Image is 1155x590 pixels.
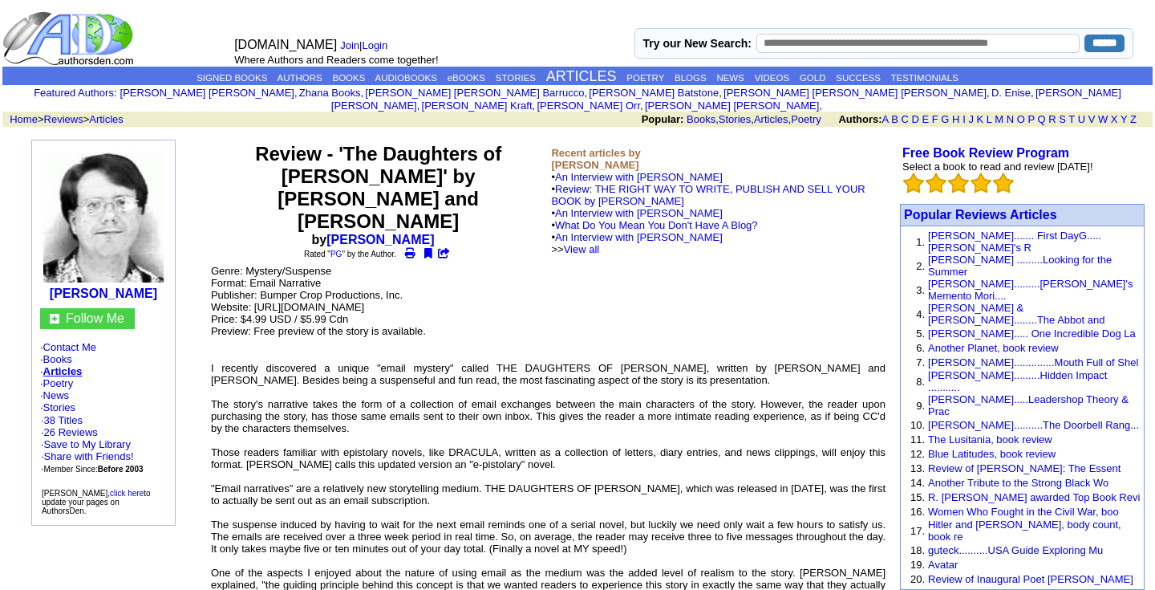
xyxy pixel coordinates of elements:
[255,143,501,232] font: Review - 'The Daughters of [PERSON_NAME]' by [PERSON_NAME] and [PERSON_NAME]
[1034,89,1035,98] font: i
[910,573,925,585] font: 20.
[916,342,925,354] font: 6.
[50,287,157,300] b: [PERSON_NAME]
[962,113,966,125] a: I
[43,389,70,401] a: News
[422,100,533,112] a: [PERSON_NAME] Kraft
[551,183,865,255] font: •
[645,100,819,112] a: [PERSON_NAME] [PERSON_NAME]
[330,250,342,258] a: PG
[916,400,925,412] font: 9.
[98,465,144,474] b: Before 2003
[675,73,707,83] a: BLOGS
[952,113,959,125] a: H
[43,152,164,283] img: 5526.jpg
[375,73,437,83] a: AUDIOBOOKS
[41,438,134,474] font: · · ·
[910,544,925,556] font: 18.
[916,236,925,248] font: 1.
[626,73,664,83] a: POETRY
[304,250,396,258] font: Rated " " by the Author.
[333,73,366,83] a: BOOKS
[642,113,684,125] b: Popular:
[928,506,1119,518] a: Women Who Fought in the Civil War, boo
[928,302,1104,326] a: [PERSON_NAME] & [PERSON_NAME]........The Abbot and
[551,147,640,171] b: Recent articles by [PERSON_NAME]
[928,559,958,571] a: Avatar
[1088,113,1096,125] a: V
[904,208,1057,222] a: Popular Reviews Articles
[968,113,974,125] a: J
[928,491,1140,503] a: R. [PERSON_NAME] awarded Top Book Revi
[910,477,925,489] font: 14.
[928,369,1107,393] a: [PERSON_NAME].........Hidden Impact ...........
[687,113,715,125] a: Books
[1017,113,1025,125] a: O
[891,113,898,125] a: B
[4,113,124,125] font: > >
[551,171,865,255] font: •
[365,87,584,99] a: [PERSON_NAME] [PERSON_NAME] Barrucco
[448,73,485,83] a: eBOOKS
[948,173,969,193] img: bigemptystars.png
[902,146,1069,160] a: Free Book Review Program
[1098,113,1108,125] a: W
[928,254,1112,278] a: [PERSON_NAME] .........Looking for the Summer
[1059,113,1066,125] a: S
[911,113,918,125] a: D
[89,113,124,125] a: Articles
[120,87,294,99] a: [PERSON_NAME] [PERSON_NAME]
[44,438,131,450] a: Save to My Library
[941,113,949,125] a: G
[916,328,925,340] font: 5.
[719,113,751,125] a: Stories
[928,328,1136,340] a: [PERSON_NAME]..... One Incredible Dog La
[564,243,600,255] a: View all
[926,173,946,193] img: bigemptystars.png
[312,233,445,246] b: by
[822,102,824,111] font: i
[910,433,925,446] font: 11.
[723,87,987,99] a: [PERSON_NAME] [PERSON_NAME] [PERSON_NAME]
[2,10,137,67] img: logo_ad.gif
[34,87,116,99] font: :
[1078,113,1085,125] a: U
[546,68,617,84] a: ARTICLES
[587,89,589,98] font: i
[901,113,908,125] a: C
[642,113,1151,125] font: , , ,
[916,284,925,296] font: 3.
[722,89,723,98] font: i
[910,462,925,474] font: 13.
[928,433,1052,446] a: The Lusitania, book review
[928,230,1101,254] a: [PERSON_NAME]....... First DayG.....[PERSON_NAME]'s R
[800,73,826,83] a: GOLD
[197,73,267,83] a: SIGNED BOOKS
[340,39,393,51] font: |
[326,233,434,246] a: [PERSON_NAME]
[66,311,124,325] a: Follow Me
[928,462,1121,474] a: Review of [PERSON_NAME]: The Essent
[1007,113,1014,125] a: N
[1111,113,1118,125] a: X
[551,219,757,255] font: •
[755,73,789,83] a: VIDEOS
[916,376,925,388] font: 8.
[916,356,925,368] font: 7.
[44,414,83,426] a: 38 Titles
[555,219,758,231] a: What Do You Mean You Don't Have A Blog?
[882,113,889,125] a: A
[363,89,365,98] font: i
[555,231,723,243] a: An Interview with [PERSON_NAME]
[971,173,991,193] img: bigemptystars.png
[910,419,925,431] font: 10.
[928,448,1056,460] a: Blue Latitudes, book review
[331,87,1121,112] a: [PERSON_NAME] [PERSON_NAME]
[537,100,640,112] a: [PERSON_NAME] Orr
[902,161,1093,173] font: Select a book to read and review [DATE]!
[234,38,337,51] font: [DOMAIN_NAME]
[928,342,1059,354] a: Another Planet, book review
[555,171,723,183] a: An Interview with [PERSON_NAME]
